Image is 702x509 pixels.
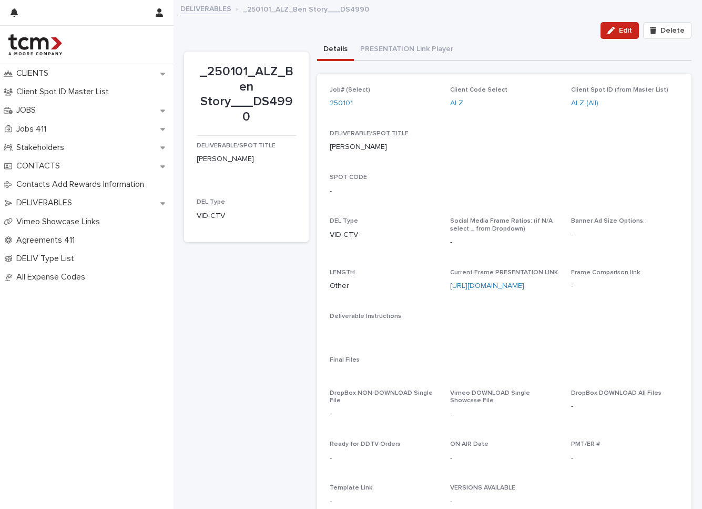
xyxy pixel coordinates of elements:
span: DELIVERABLE/SPOT TITLE [197,143,276,149]
p: Vimeo Showcase Links [12,217,108,227]
span: DropBox DOWNLOAD All Files [571,390,662,396]
span: VERSIONS AVAILABLE [450,485,515,491]
p: - [571,281,679,292]
span: Deliverable Instructions [330,313,401,320]
span: DEL Type [197,199,225,205]
a: DELIVERABLES [180,2,231,14]
p: - [330,453,438,464]
p: CONTACTS [12,161,68,171]
p: Other [330,281,438,292]
span: Ready for DDTV Orders [330,441,401,447]
p: Jobs 411 [12,124,55,134]
p: Agreements 411 [12,235,83,245]
span: Banner Ad Size Options: [571,218,645,224]
p: DELIV Type List [12,254,83,264]
button: Edit [601,22,639,39]
span: Template Link [330,485,372,491]
p: JOBS [12,105,44,115]
p: VID-CTV [330,229,438,241]
p: - [450,496,558,507]
p: VID-CTV [197,211,296,222]
button: Details [317,39,354,61]
button: Delete [643,22,691,39]
p: - [330,186,332,197]
span: PMT/ER # [571,441,600,447]
p: DELIVERABLES [12,198,80,208]
span: Delete [660,27,685,34]
a: ALZ (All) [571,98,598,109]
p: CLIENTS [12,68,57,78]
span: Job# (Select) [330,87,370,93]
p: - [571,401,679,412]
p: [PERSON_NAME] [197,154,296,165]
p: - [571,453,679,464]
p: - [330,408,438,420]
span: DEL Type [330,218,358,224]
p: - [450,237,558,248]
img: 4hMmSqQkux38exxPVZHQ [8,34,62,55]
span: LENGTH [330,270,355,276]
p: - [330,496,438,507]
span: DELIVERABLE/SPOT TITLE [330,131,409,137]
p: All Expense Codes [12,272,94,282]
span: Vimeo DOWNLOAD Single Showcase File [450,390,530,404]
span: Client Spot ID (from Master List) [571,87,668,93]
p: - [450,408,558,420]
span: DropBox NON-DOWNLOAD Single File [330,390,433,404]
a: 250101 [330,98,353,109]
p: - [450,453,558,464]
p: Stakeholders [12,143,73,153]
a: ALZ [450,98,463,109]
span: SPOT CODE [330,174,367,181]
span: Frame Comparison link [571,270,640,276]
p: [PERSON_NAME] [330,142,387,153]
p: - [571,229,679,241]
a: [URL][DOMAIN_NAME] [450,282,524,290]
p: Client Spot ID Master List [12,87,117,97]
span: Current Frame PRESENTATION LINK [450,270,558,276]
span: Final Files [330,357,360,363]
p: Contacts Add Rewards Information [12,179,152,189]
span: Social Media Frame Ratios: (if N/A select _ from Dropdown) [450,218,553,232]
p: _250101_ALZ_Ben Story___DS4990 [197,64,296,125]
button: PRESENTATION Link Player [354,39,460,61]
span: Client Code Select [450,87,507,93]
span: ON AIR Date [450,441,489,447]
p: _250101_ALZ_Ben Story___DS4990 [243,3,369,14]
span: Edit [619,27,632,34]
